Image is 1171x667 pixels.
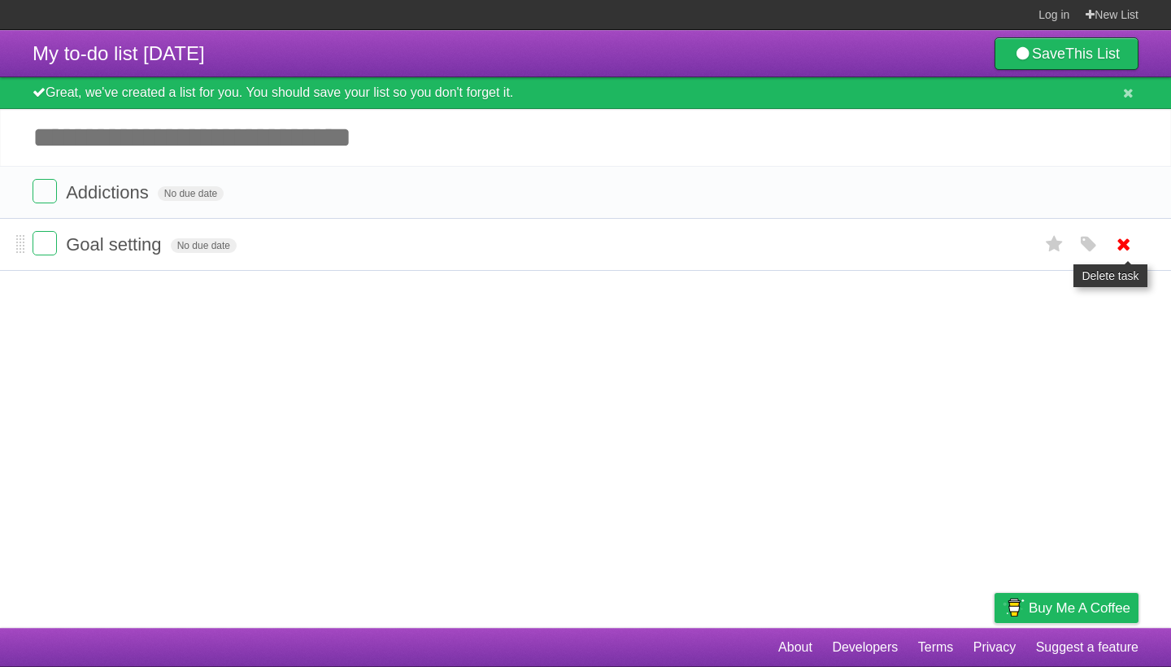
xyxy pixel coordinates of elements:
span: Addictions [66,182,153,203]
a: SaveThis List [995,37,1138,70]
span: No due date [171,238,237,253]
label: Done [33,231,57,255]
a: About [778,632,812,663]
span: Buy me a coffee [1029,594,1130,622]
span: My to-do list [DATE] [33,42,205,64]
label: Star task [1039,231,1070,258]
label: Done [33,179,57,203]
span: No due date [158,186,224,201]
span: Goal setting [66,234,165,255]
a: Developers [832,632,898,663]
b: This List [1065,46,1120,62]
a: Buy me a coffee [995,593,1138,623]
a: Suggest a feature [1036,632,1138,663]
a: Privacy [973,632,1016,663]
a: Terms [918,632,954,663]
img: Buy me a coffee [1003,594,1025,621]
